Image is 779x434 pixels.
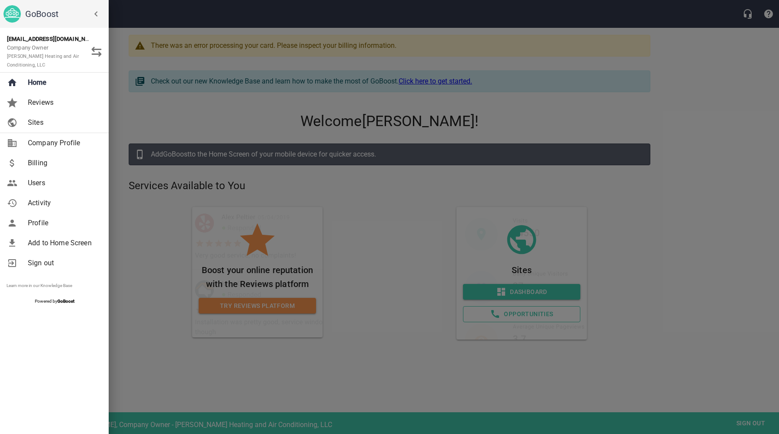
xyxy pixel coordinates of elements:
a: Learn more in our Knowledge Base [7,283,72,288]
span: Reviews [28,97,98,108]
span: Users [28,178,98,188]
span: Add to Home Screen [28,238,98,248]
span: Sites [28,117,98,128]
span: Home [28,77,98,88]
h6: GoBoost [25,7,105,21]
strong: [EMAIL_ADDRESS][DOMAIN_NAME] [7,36,99,42]
span: Powered by [35,299,74,304]
strong: GoBoost [57,299,74,304]
span: Activity [28,198,98,208]
span: Billing [28,158,98,168]
img: go_boost_head.png [3,5,21,23]
span: Company Owner [7,44,79,68]
button: Switch Role [86,41,107,62]
small: [PERSON_NAME] Heating and Air Conditioning, LLC [7,53,79,68]
span: Company Profile [28,138,98,148]
span: Profile [28,218,98,228]
span: Sign out [28,258,98,268]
